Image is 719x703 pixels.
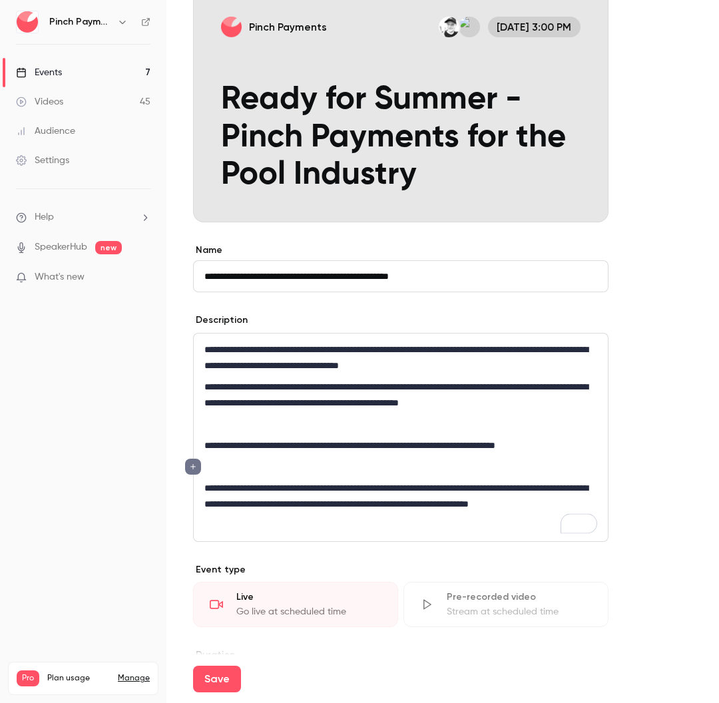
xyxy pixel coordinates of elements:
span: Plan usage [47,673,110,684]
a: SpeakerHub [35,240,87,254]
label: Description [193,314,248,327]
div: LiveGo live at scheduled time [193,582,398,627]
div: Pre-recorded video [447,590,592,604]
li: help-dropdown-opener [16,210,150,224]
div: Stream at scheduled time [447,605,592,618]
div: Pre-recorded videoStream at scheduled time [403,582,608,627]
span: Help [35,210,54,224]
div: Settings [16,154,69,167]
p: Event type [193,563,608,577]
section: description [193,333,608,542]
img: Pinch Payments [17,11,38,33]
div: Live [236,590,381,604]
iframe: Noticeable Trigger [134,272,150,284]
div: Audience [16,124,75,138]
a: Manage [118,673,150,684]
span: What's new [35,270,85,284]
span: Pro [17,670,39,686]
div: Go live at scheduled time [236,605,381,618]
div: Events [16,66,62,79]
span: new [95,241,122,254]
div: editor [194,334,608,541]
div: To enrich screen reader interactions, please activate Accessibility in Grammarly extension settings [194,334,608,541]
label: Name [193,244,608,257]
button: Save [193,666,241,692]
h6: Pinch Payments [49,15,112,29]
div: Videos [16,95,63,109]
